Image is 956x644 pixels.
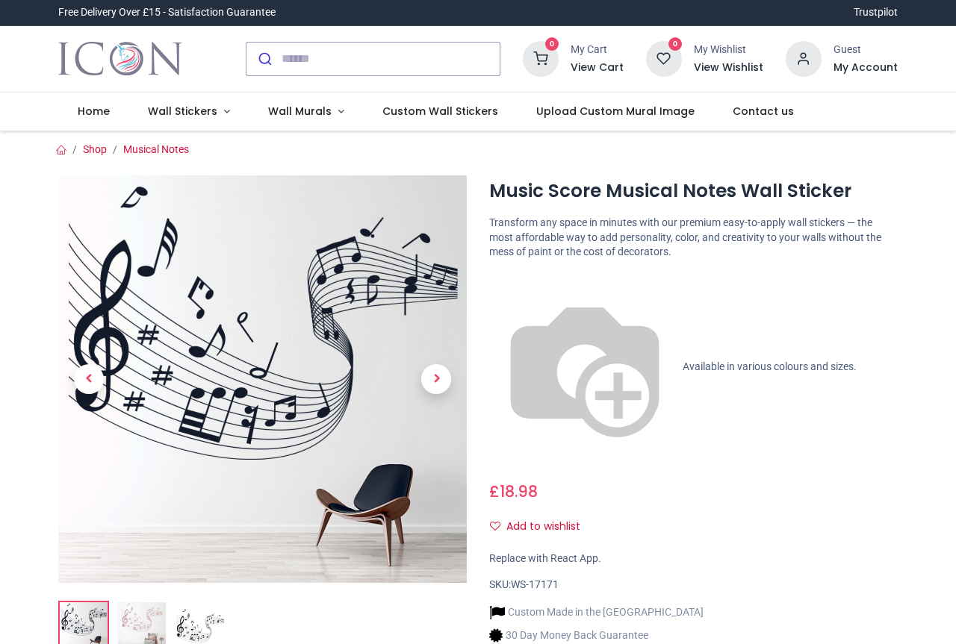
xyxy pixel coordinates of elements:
h1: Music Score Musical Notes Wall Sticker [489,178,898,204]
span: Upload Custom Mural Image [536,104,695,119]
li: 30 Day Money Back Guarantee [489,628,704,643]
button: Submit [246,43,282,75]
a: Shop [83,143,107,155]
div: SKU: [489,578,898,593]
img: Icon Wall Stickers [58,38,181,80]
a: Next [406,237,467,522]
span: Previous [74,364,104,394]
a: View Cart [571,60,624,75]
span: Available in various colours and sizes. [683,360,857,372]
li: Custom Made in the [GEOGRAPHIC_DATA] [489,604,704,620]
button: Add to wishlistAdd to wishlist [489,514,593,540]
div: My Cart [571,43,624,57]
a: View Wishlist [694,60,763,75]
img: Music Score Musical Notes Wall Sticker [58,175,467,584]
span: Wall Murals [268,104,332,119]
div: My Wishlist [694,43,763,57]
i: Add to wishlist [490,521,500,531]
span: Custom Wall Stickers [382,104,498,119]
sup: 0 [668,37,683,51]
a: Wall Murals [249,93,363,131]
p: Transform any space in minutes with our premium easy-to-apply wall stickers — the most affordable... [489,216,898,260]
span: WS-17171 [511,578,559,590]
span: Home [78,104,110,119]
div: Guest [834,43,898,57]
div: Replace with React App. [489,551,898,566]
a: Previous [58,237,119,522]
a: Musical Notes [123,143,189,155]
a: My Account [834,60,898,75]
a: Wall Stickers [129,93,249,131]
span: 18.98 [500,481,538,502]
span: Wall Stickers [148,104,217,119]
span: Contact us [733,104,794,119]
img: color-wheel.png [489,272,680,463]
a: 0 [646,51,682,63]
a: 0 [523,51,559,63]
span: £ [489,481,538,502]
div: Free Delivery Over £15 - Satisfaction Guarantee [58,5,276,20]
span: Next [421,364,451,394]
a: Trustpilot [854,5,898,20]
a: Logo of Icon Wall Stickers [58,38,181,80]
sup: 0 [545,37,559,51]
